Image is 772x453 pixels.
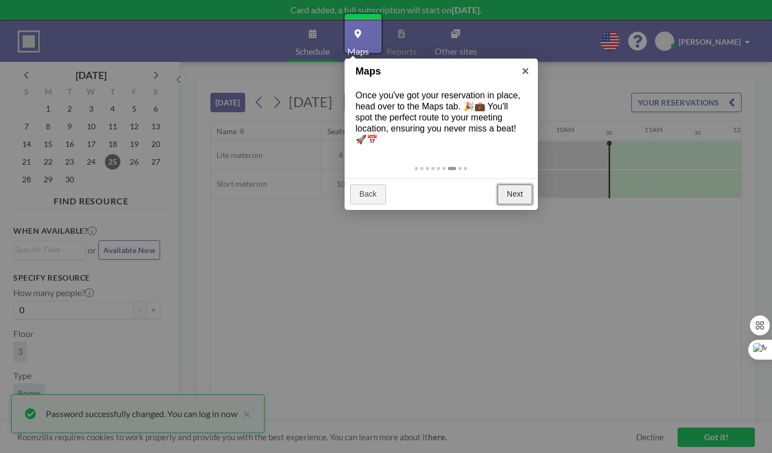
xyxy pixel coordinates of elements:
[356,64,510,79] h1: Maps
[513,59,538,83] a: ×
[345,79,538,156] div: Once you've got your reservation in place, head over to the Maps tab. 🎉💼 You'll spot the perfect ...
[347,47,369,56] span: Maps
[498,185,532,204] a: Next
[339,20,378,62] a: Maps
[350,185,386,204] a: Back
